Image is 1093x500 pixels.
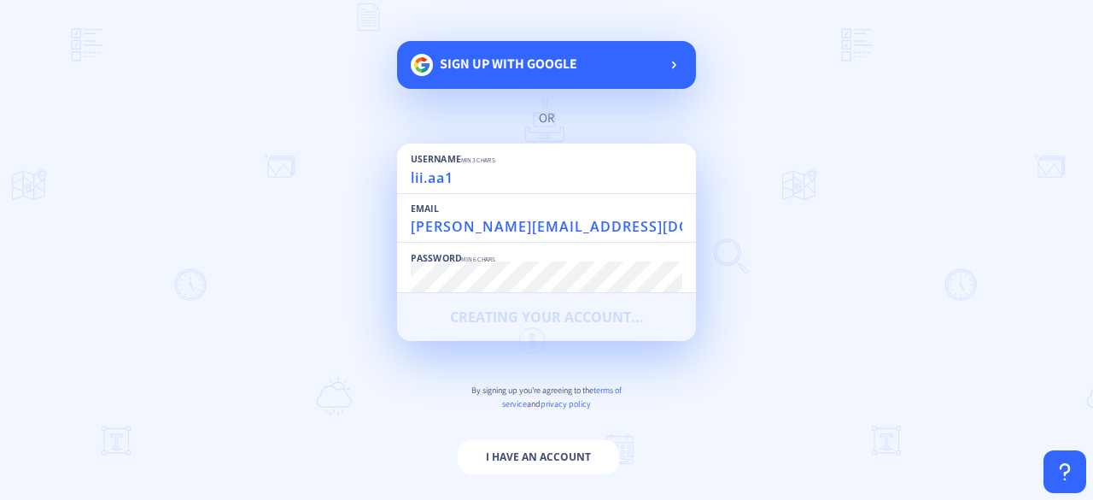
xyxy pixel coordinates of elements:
img: google.svg [411,54,433,76]
button: I have an account [458,440,619,474]
div: or [414,109,679,126]
span: Creating your account... [450,310,644,324]
span: Sign up with google [440,55,577,73]
span: privacy policy [541,398,591,409]
p: By signing up you're agreeing to the and [397,384,696,411]
button: Creating your account... [397,293,696,341]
